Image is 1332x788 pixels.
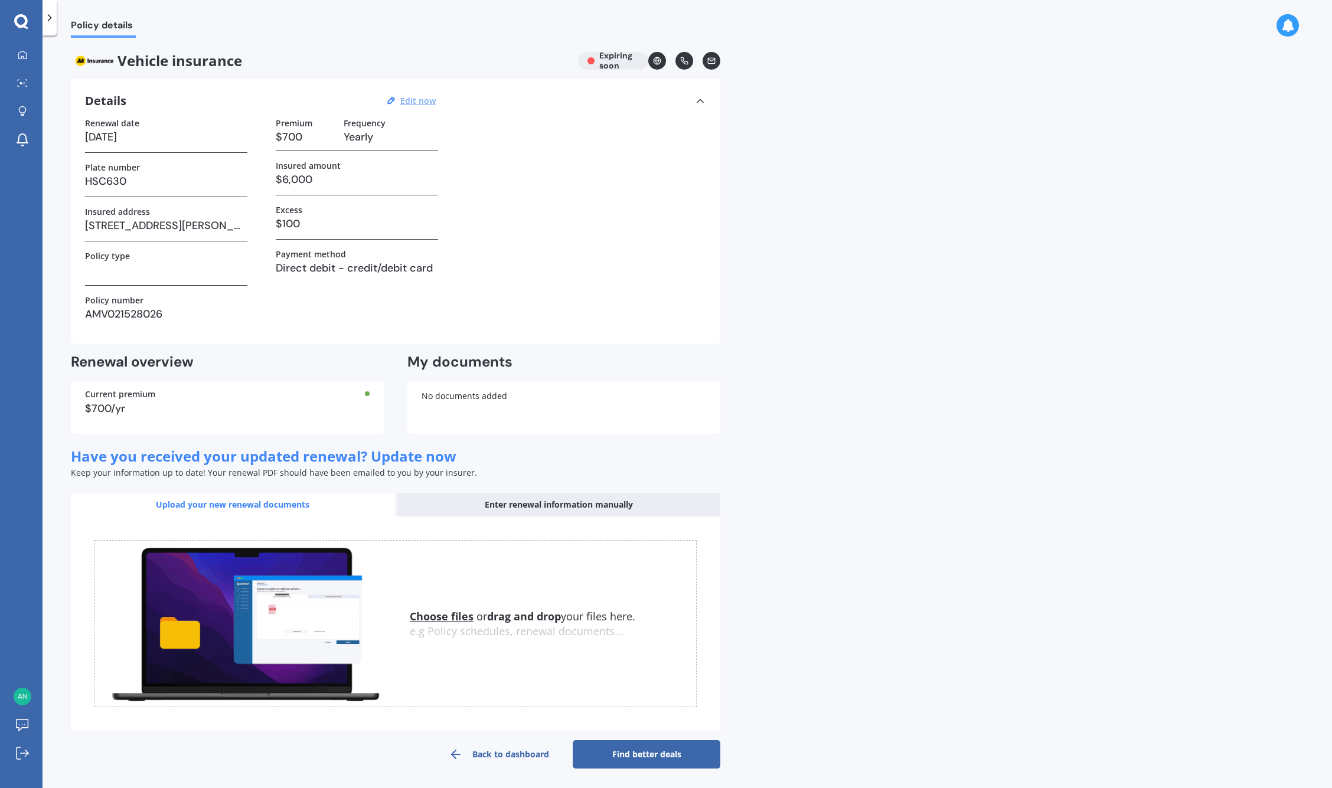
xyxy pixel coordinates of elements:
[71,493,394,516] div: Upload your new renewal documents
[85,390,370,398] div: Current premium
[85,217,247,234] h3: [STREET_ADDRESS][PERSON_NAME]
[71,52,117,70] img: AA.webp
[85,118,139,128] label: Renewal date
[344,118,386,128] label: Frequency
[85,162,140,172] label: Plate number
[85,128,247,146] h3: [DATE]
[85,305,247,323] h3: AMV021528026
[276,259,438,277] h3: Direct debit - credit/debit card
[85,295,143,305] label: Policy number
[71,19,136,35] span: Policy details
[71,52,569,70] span: Vehicle insurance
[400,95,436,106] u: Edit now
[95,541,396,707] img: upload.de96410c8ce839c3fdd5.gif
[71,467,477,478] span: Keep your information up to date! Your renewal PDF should have been emailed to you by your insurer.
[407,353,512,371] h2: My documents
[410,625,696,638] div: e.g Policy schedules, renewal documents...
[276,249,346,259] label: Payment method
[276,215,438,233] h3: $100
[397,96,439,106] button: Edit now
[71,353,384,371] h2: Renewal overview
[85,207,150,217] label: Insured address
[71,446,456,466] span: Have you received your updated renewal? Update now
[344,128,438,146] h3: Yearly
[276,128,334,146] h3: $700
[407,381,720,434] div: No documents added
[85,93,126,109] h3: Details
[85,403,370,414] div: $700/yr
[14,688,31,705] img: 8390f89f7d98ea3daacaf22784069805
[573,740,720,769] a: Find better deals
[276,161,341,171] label: Insured amount
[397,493,720,516] div: Enter renewal information manually
[425,740,573,769] a: Back to dashboard
[276,118,312,128] label: Premium
[85,251,130,261] label: Policy type
[410,609,635,623] span: or your files here.
[410,609,474,623] u: Choose files
[276,205,302,215] label: Excess
[85,172,247,190] h3: HSC630
[487,609,561,623] b: drag and drop
[276,171,438,188] h3: $6,000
